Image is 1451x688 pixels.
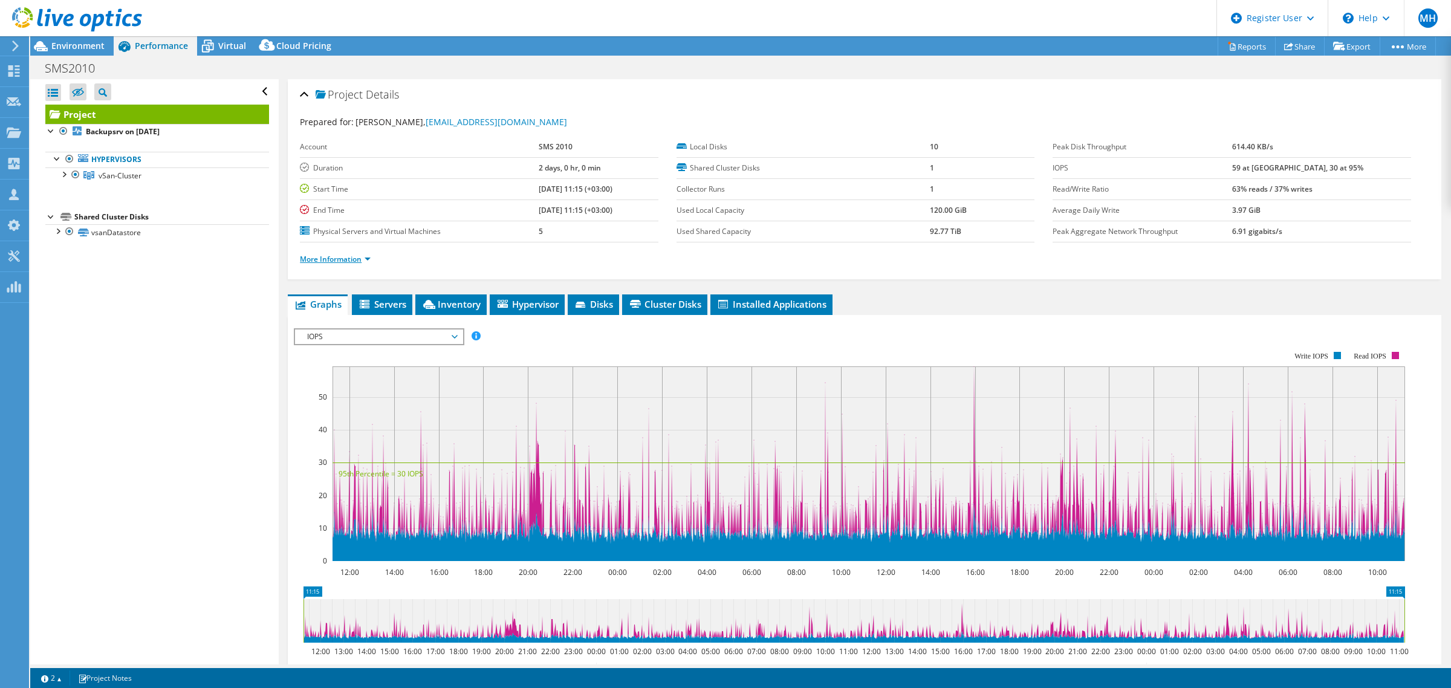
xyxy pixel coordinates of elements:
[1053,226,1232,238] label: Peak Aggregate Network Throughput
[787,567,806,577] text: 08:00
[1354,352,1387,360] text: Read IOPS
[45,152,269,167] a: Hypervisors
[1343,13,1354,24] svg: \n
[135,40,188,51] span: Performance
[1232,163,1363,173] b: 59 at [GEOGRAPHIC_DATA], 30 at 95%
[45,224,269,240] a: vsanDatastore
[1091,646,1110,657] text: 22:00
[770,646,789,657] text: 08:00
[1367,646,1386,657] text: 10:00
[33,670,70,686] a: 2
[51,40,105,51] span: Environment
[742,567,761,577] text: 06:00
[358,298,406,310] span: Servers
[656,646,675,657] text: 03:00
[747,646,766,657] text: 07:00
[1252,646,1271,657] text: 05:00
[340,567,359,577] text: 12:00
[70,670,140,686] a: Project Notes
[1390,646,1409,657] text: 11:00
[1232,141,1273,152] b: 614.40 KB/s
[930,141,938,152] b: 10
[966,567,985,577] text: 16:00
[300,141,538,153] label: Account
[421,298,481,310] span: Inventory
[816,646,835,657] text: 10:00
[539,163,601,173] b: 2 days, 0 hr, 0 min
[355,116,567,128] span: [PERSON_NAME],
[930,184,934,194] b: 1
[1144,567,1163,577] text: 00:00
[1344,646,1363,657] text: 09:00
[1418,8,1438,28] span: MH
[1218,37,1276,56] a: Reports
[311,646,330,657] text: 12:00
[610,646,629,657] text: 01:00
[1053,141,1232,153] label: Peak Disk Throughput
[74,210,269,224] div: Shared Cluster Disks
[1294,352,1328,360] text: Write IOPS
[300,162,538,174] label: Duration
[862,646,881,657] text: 12:00
[628,298,701,310] span: Cluster Disks
[45,167,269,183] a: vSan-Cluster
[1183,646,1202,657] text: 02:00
[39,62,114,75] h1: SMS2010
[300,204,538,216] label: End Time
[1010,567,1029,577] text: 18:00
[930,163,934,173] b: 1
[323,556,327,566] text: 0
[839,646,858,657] text: 11:00
[1000,646,1019,657] text: 18:00
[1232,184,1313,194] b: 63% reads / 37% writes
[563,567,582,577] text: 22:00
[301,329,456,344] span: IOPS
[45,124,269,140] a: Backupsrv on [DATE]
[1234,567,1253,577] text: 04:00
[276,40,331,51] span: Cloud Pricing
[677,162,930,174] label: Shared Cluster Disks
[218,40,246,51] span: Virtual
[921,567,940,577] text: 14:00
[1137,646,1156,657] text: 00:00
[300,226,538,238] label: Physical Servers and Virtual Machines
[677,183,930,195] label: Collector Runs
[496,298,559,310] span: Hypervisor
[86,126,160,137] b: Backupsrv on [DATE]
[319,424,327,435] text: 40
[99,170,141,181] span: vSan-Cluster
[1232,205,1261,215] b: 3.97 GiB
[474,567,493,577] text: 18:00
[426,646,445,657] text: 17:00
[426,116,567,128] a: [EMAIL_ADDRESS][DOMAIN_NAME]
[366,87,399,102] span: Details
[518,646,537,657] text: 21:00
[1189,567,1208,577] text: 02:00
[1229,646,1248,657] text: 04:00
[1368,567,1387,577] text: 10:00
[1298,646,1317,657] text: 07:00
[930,226,961,236] b: 92.77 TiB
[698,567,716,577] text: 04:00
[1279,567,1297,577] text: 06:00
[539,141,573,152] b: SMS 2010
[449,646,468,657] text: 18:00
[724,646,743,657] text: 06:00
[539,226,543,236] b: 5
[608,567,627,577] text: 00:00
[1055,567,1074,577] text: 20:00
[793,646,812,657] text: 09:00
[1045,646,1064,657] text: 20:00
[45,105,269,124] a: Project
[677,226,930,238] label: Used Shared Capacity
[1053,183,1232,195] label: Read/Write Ratio
[319,457,327,467] text: 30
[1023,646,1042,657] text: 19:00
[1232,226,1282,236] b: 6.91 gigabits/s
[334,646,353,657] text: 13:00
[677,204,930,216] label: Used Local Capacity
[472,646,491,657] text: 19:00
[1323,567,1342,577] text: 08:00
[574,298,613,310] span: Disks
[495,646,514,657] text: 20:00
